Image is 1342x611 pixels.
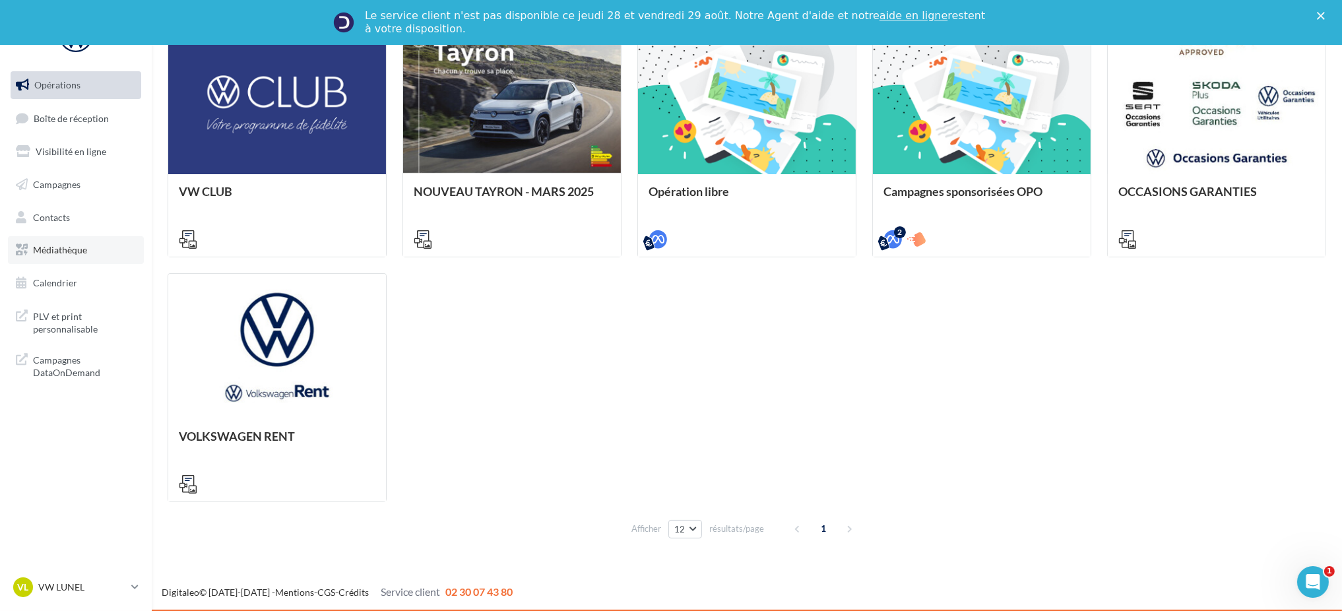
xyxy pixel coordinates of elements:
[414,184,594,199] span: NOUVEAU TAYRON - MARS 2025
[1297,566,1329,598] iframe: Intercom live chat
[649,184,729,199] span: Opération libre
[33,277,77,288] span: Calendrier
[333,12,354,33] img: Profile image for Service-Client
[34,79,80,90] span: Opérations
[1317,12,1330,20] div: Fermer
[1324,566,1335,577] span: 1
[162,587,513,598] span: © [DATE]-[DATE] - - -
[879,9,947,22] a: aide en ligne
[674,524,686,534] span: 12
[33,244,87,255] span: Médiathèque
[38,581,126,594] p: VW LUNEL
[8,171,144,199] a: Campagnes
[162,587,199,598] a: Digitaleo
[18,581,29,594] span: VL
[8,104,144,133] a: Boîte de réception
[668,520,702,538] button: 12
[8,138,144,166] a: Visibilité en ligne
[34,112,109,123] span: Boîte de réception
[338,587,369,598] a: Crédits
[317,587,335,598] a: CGS
[8,236,144,264] a: Médiathèque
[179,184,232,199] span: VW CLUB
[275,587,314,598] a: Mentions
[365,9,988,36] div: Le service client n'est pas disponible ce jeudi 28 et vendredi 29 août. Notre Agent d'aide et not...
[1118,184,1257,199] span: OCCASIONS GARANTIES
[8,71,144,99] a: Opérations
[709,523,764,535] span: résultats/page
[33,211,70,222] span: Contacts
[8,269,144,297] a: Calendrier
[8,302,144,341] a: PLV et print personnalisable
[33,307,136,336] span: PLV et print personnalisable
[33,179,80,190] span: Campagnes
[179,429,295,443] span: VOLKSWAGEN RENT
[894,226,906,238] div: 2
[381,585,440,598] span: Service client
[8,204,144,232] a: Contacts
[883,184,1042,199] span: Campagnes sponsorisées OPO
[813,518,834,539] span: 1
[8,346,144,385] a: Campagnes DataOnDemand
[33,351,136,379] span: Campagnes DataOnDemand
[631,523,661,535] span: Afficher
[445,585,513,598] span: 02 30 07 43 80
[11,575,141,600] a: VL VW LUNEL
[36,146,106,157] span: Visibilité en ligne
